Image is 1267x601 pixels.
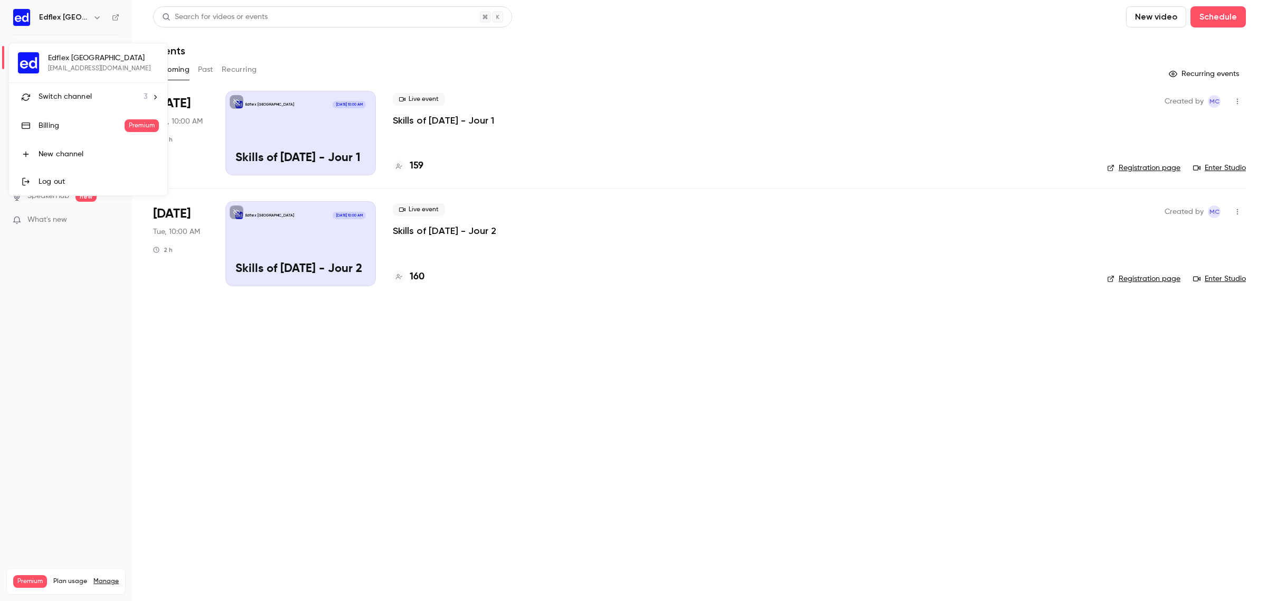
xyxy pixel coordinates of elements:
span: Premium [125,119,159,132]
span: Switch channel [39,91,92,102]
div: New channel [39,149,159,159]
span: 3 [144,91,147,102]
div: Log out [39,176,159,187]
div: Billing [39,120,125,131]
